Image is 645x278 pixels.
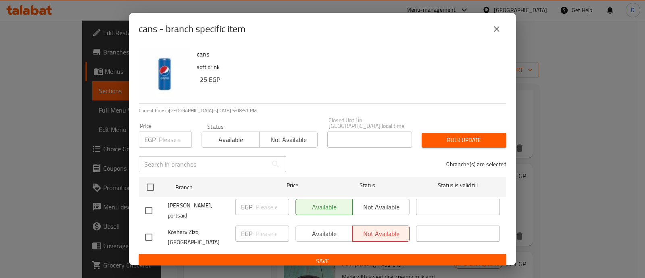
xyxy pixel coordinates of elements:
[144,135,156,144] p: EGP
[139,23,246,36] h2: cans - branch specific item
[168,227,229,247] span: Koshary Zizo, [GEOGRAPHIC_DATA]
[256,199,289,215] input: Please enter price
[175,182,259,192] span: Branch
[139,254,506,269] button: Save
[205,134,256,146] span: Available
[197,48,500,60] h6: cans
[145,256,500,266] span: Save
[259,132,317,148] button: Not available
[159,132,192,148] input: Please enter price
[487,19,506,39] button: close
[326,180,410,190] span: Status
[197,62,500,72] p: soft drink
[139,48,190,100] img: cans
[263,134,314,146] span: Not available
[139,107,506,114] p: Current time in [GEOGRAPHIC_DATA] is [DATE] 5:08:51 PM
[428,135,500,145] span: Bulk update
[416,180,500,190] span: Status is valid till
[241,202,252,212] p: EGP
[168,201,229,221] span: [PERSON_NAME], portsaid
[139,156,268,172] input: Search in branches
[200,74,500,85] h6: 25 EGP
[266,180,319,190] span: Price
[422,133,506,148] button: Bulk update
[256,226,289,242] input: Please enter price
[241,229,252,238] p: EGP
[446,160,506,168] p: 0 branche(s) are selected
[202,132,260,148] button: Available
